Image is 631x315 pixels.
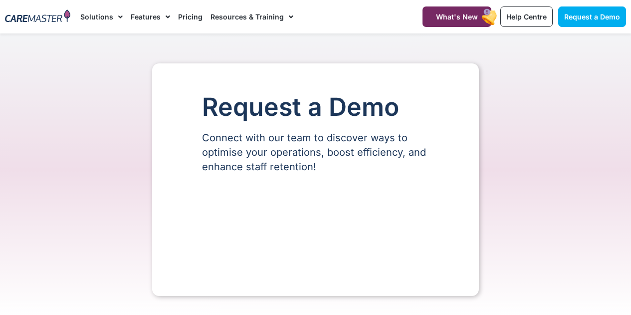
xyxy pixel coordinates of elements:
span: Request a Demo [564,12,620,21]
span: Help Centre [506,12,547,21]
span: What's New [436,12,478,21]
a: Help Centre [500,6,553,27]
a: What's New [422,6,491,27]
img: CareMaster Logo [5,9,70,24]
h1: Request a Demo [202,93,429,121]
a: Request a Demo [558,6,626,27]
iframe: Form 0 [202,191,429,266]
p: Connect with our team to discover ways to optimise your operations, boost efficiency, and enhance... [202,131,429,174]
